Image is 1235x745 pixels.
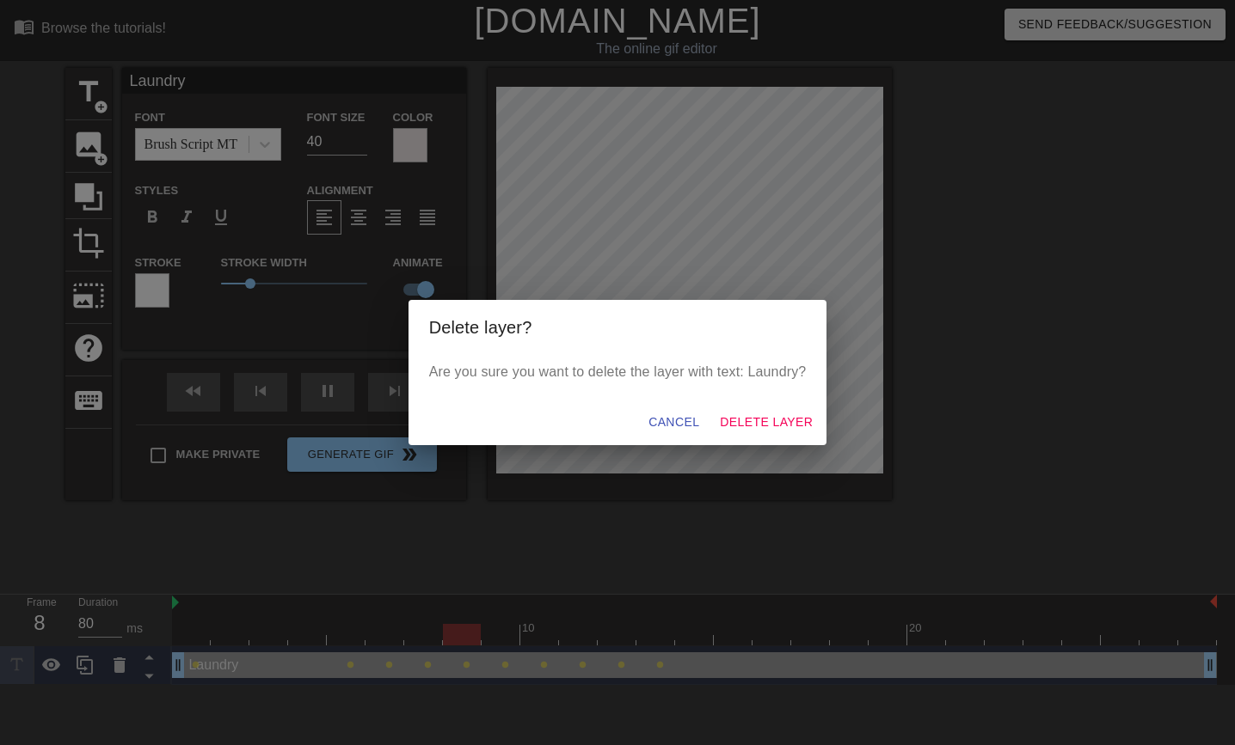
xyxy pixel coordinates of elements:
[429,362,807,382] p: Are you sure you want to delete the layer with text: Laundry?
[720,412,813,433] span: Delete Layer
[713,406,820,438] button: Delete Layer
[648,412,699,433] span: Cancel
[642,406,706,438] button: Cancel
[429,314,807,341] h2: Delete layer?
